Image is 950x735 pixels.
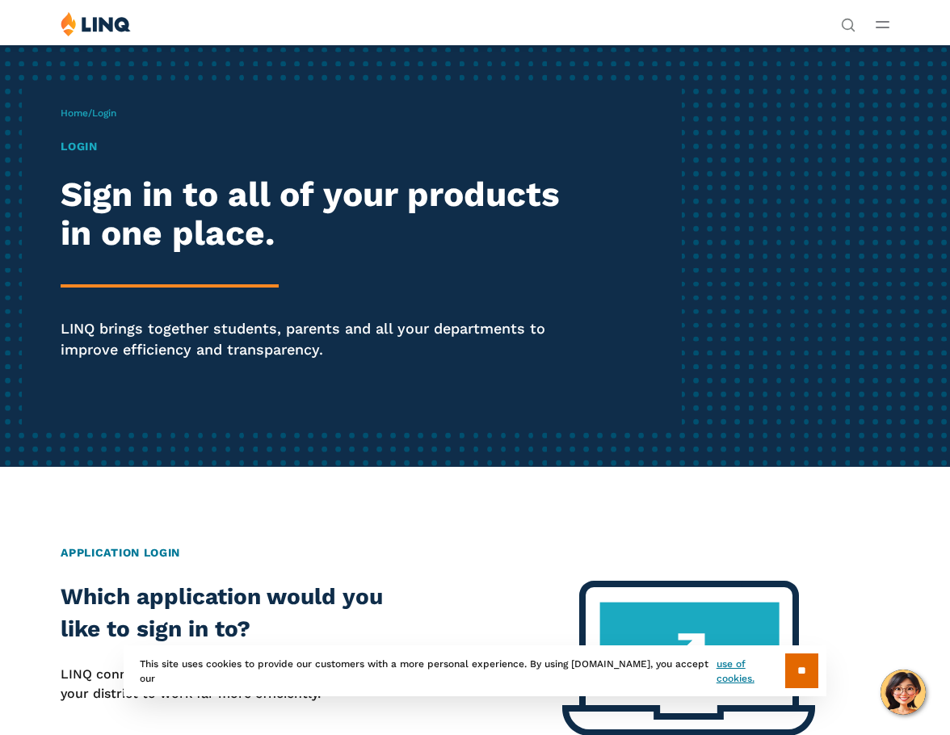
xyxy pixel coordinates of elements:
[61,107,116,119] span: /
[124,645,826,696] div: This site uses cookies to provide our customers with a more personal experience. By using [DOMAIN...
[92,107,116,119] span: Login
[841,16,855,31] button: Open Search Bar
[61,138,582,155] h1: Login
[61,11,131,36] img: LINQ | K‑12 Software
[61,175,582,254] h2: Sign in to all of your products in one place.
[61,665,391,704] p: LINQ connects the entire K‑12 community, helping your district to work far more efficiently.
[61,544,889,561] h2: Application Login
[61,107,88,119] a: Home
[876,15,889,33] button: Open Main Menu
[61,581,391,645] h2: Which application would you like to sign in to?
[841,11,855,31] nav: Utility Navigation
[717,657,785,686] a: use of cookies.
[881,670,926,715] button: Hello, have a question? Let’s chat.
[61,318,582,359] p: LINQ brings together students, parents and all your departments to improve efficiency and transpa...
